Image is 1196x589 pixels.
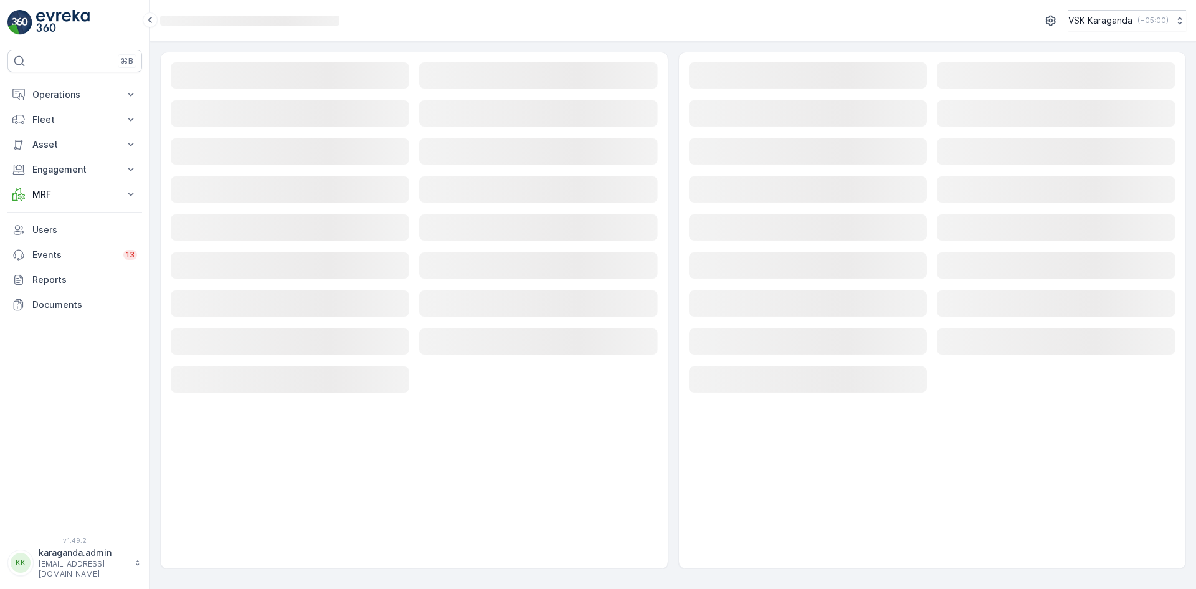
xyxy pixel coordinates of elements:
a: Events13 [7,242,142,267]
p: Fleet [32,113,117,126]
p: Events [32,249,116,261]
img: logo [7,10,32,35]
a: Users [7,218,142,242]
p: Users [32,224,137,236]
p: Reports [32,274,137,286]
a: Documents [7,292,142,317]
button: Asset [7,132,142,157]
p: ⌘B [121,56,133,66]
img: logo_light-DOdMpM7g.png [36,10,90,35]
a: Reports [7,267,142,292]
p: VSK Karaganda [1068,14,1132,27]
button: MRF [7,182,142,207]
button: VSK Karaganda(+05:00) [1068,10,1186,31]
p: Operations [32,89,117,101]
button: Engagement [7,157,142,182]
p: Engagement [32,163,117,176]
p: Documents [32,299,137,311]
button: Fleet [7,107,142,132]
p: Asset [32,138,117,151]
div: KK [11,553,31,573]
span: v 1.49.2 [7,537,142,544]
p: MRF [32,188,117,201]
p: karaganda.admin [39,547,128,559]
p: ( +05:00 ) [1137,16,1169,26]
button: KKkaraganda.admin[EMAIL_ADDRESS][DOMAIN_NAME] [7,547,142,579]
p: 13 [126,250,135,260]
button: Operations [7,82,142,107]
p: [EMAIL_ADDRESS][DOMAIN_NAME] [39,559,128,579]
